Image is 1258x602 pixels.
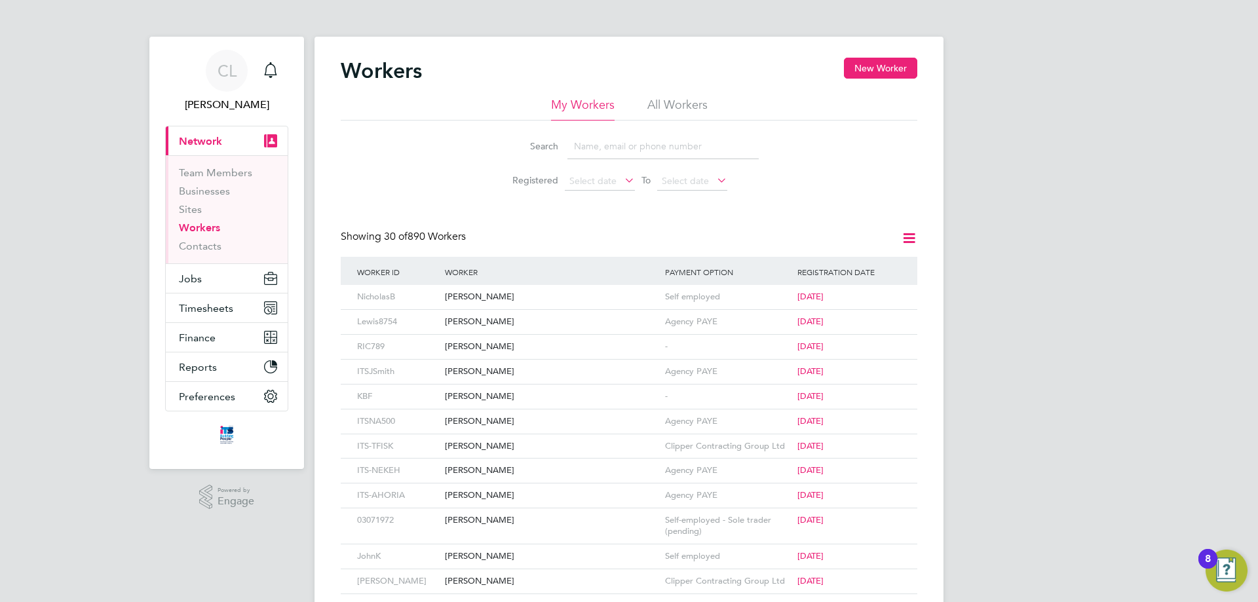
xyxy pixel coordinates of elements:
div: ITS-AHORIA [354,483,442,508]
div: Registration Date [794,257,904,287]
h2: Workers [341,58,422,84]
span: CL [218,62,237,79]
a: Businesses [179,185,230,197]
span: Timesheets [179,302,233,314]
div: [PERSON_NAME] [442,569,662,593]
div: JohnK [354,544,442,569]
div: Self employed [662,285,794,309]
span: Select date [662,175,709,187]
span: [DATE] [797,390,824,402]
div: [PERSON_NAME] [442,508,662,533]
div: Agency PAYE [662,483,794,508]
span: [DATE] [797,514,824,525]
a: Contacts [179,240,221,252]
a: ITSJSmith[PERSON_NAME]Agency PAYE[DATE] [354,359,904,370]
a: Team Members [179,166,252,179]
span: Network [179,135,222,147]
a: Lewis8754[PERSON_NAME]Agency PAYE[DATE] [354,309,904,320]
a: JohnK[PERSON_NAME]Self employed[DATE] [354,544,904,555]
div: - [662,385,794,409]
button: Preferences [166,382,288,411]
a: NicholasB[PERSON_NAME]Self employed[DATE] [354,284,904,295]
button: Network [166,126,288,155]
label: Search [499,140,558,152]
span: Finance [179,331,216,344]
span: Chelsea Lawford [165,97,288,113]
span: 30 of [384,230,408,243]
div: [PERSON_NAME] [442,483,662,508]
a: 03071972[PERSON_NAME]Self-employed - Sole trader (pending)[DATE] [354,508,904,519]
button: Finance [166,323,288,352]
div: RIC789 [354,335,442,359]
div: Self employed [662,544,794,569]
div: [PERSON_NAME] [442,360,662,384]
div: KBF [354,385,442,409]
div: [PERSON_NAME] [442,544,662,569]
button: Timesheets [166,293,288,322]
div: 03071972 [354,508,442,533]
div: [PERSON_NAME] [442,285,662,309]
div: Payment Option [662,257,794,287]
a: ITS-NEKEH[PERSON_NAME]Agency PAYE[DATE] [354,458,904,469]
button: Open Resource Center, 8 new notifications [1206,550,1248,592]
div: - [662,335,794,359]
div: Agency PAYE [662,360,794,384]
div: [PERSON_NAME] [442,434,662,459]
div: [PERSON_NAME] [354,569,442,593]
span: [DATE] [797,291,824,302]
li: My Workers [551,97,615,121]
button: Jobs [166,264,288,293]
div: ITS-TFISK [354,434,442,459]
div: ITSJSmith [354,360,442,384]
div: Lewis8754 [354,310,442,334]
span: Engage [218,496,254,507]
span: Powered by [218,485,254,496]
span: [DATE] [797,440,824,451]
div: ITSNA500 [354,409,442,434]
span: [DATE] [797,341,824,352]
div: 8 [1205,559,1211,576]
label: Registered [499,174,558,186]
div: Network [166,155,288,263]
span: Reports [179,361,217,373]
div: Worker ID [354,257,442,287]
a: ITSNA500[PERSON_NAME]Agency PAYE[DATE] [354,409,904,420]
a: ITS-AHORIA[PERSON_NAME]Agency PAYE[DATE] [354,483,904,494]
span: [DATE] [797,415,824,426]
div: [PERSON_NAME] [442,310,662,334]
span: Jobs [179,273,202,285]
input: Name, email or phone number [567,134,759,159]
a: Workers [179,221,220,234]
span: To [638,172,655,189]
div: Agency PAYE [662,459,794,483]
a: [PERSON_NAME][PERSON_NAME]Clipper Contracting Group Ltd[DATE] [354,569,904,580]
nav: Main navigation [149,37,304,469]
span: [DATE] [797,575,824,586]
button: Reports [166,352,288,381]
span: [DATE] [797,489,824,500]
span: Preferences [179,390,235,403]
div: Self-employed - Sole trader (pending) [662,508,794,544]
button: New Worker [844,58,917,79]
div: [PERSON_NAME] [442,335,662,359]
div: Clipper Contracting Group Ltd [662,434,794,459]
div: Agency PAYE [662,310,794,334]
span: [DATE] [797,550,824,561]
a: CL[PERSON_NAME] [165,50,288,113]
a: KBF[PERSON_NAME]-[DATE] [354,384,904,395]
div: NicholasB [354,285,442,309]
span: 890 Workers [384,230,466,243]
div: Clipper Contracting Group Ltd [662,569,794,593]
li: All Workers [647,97,708,121]
div: ITS-NEKEH [354,459,442,483]
a: Sites [179,203,202,216]
div: Showing [341,230,468,244]
div: Worker [442,257,662,287]
span: [DATE] [797,316,824,327]
div: [PERSON_NAME] [442,409,662,434]
img: itsconstruction-logo-retina.png [218,424,236,445]
span: Select date [569,175,617,187]
span: [DATE] [797,464,824,476]
a: ITS-TFISK[PERSON_NAME]Clipper Contracting Group Ltd[DATE] [354,434,904,445]
span: [DATE] [797,366,824,377]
